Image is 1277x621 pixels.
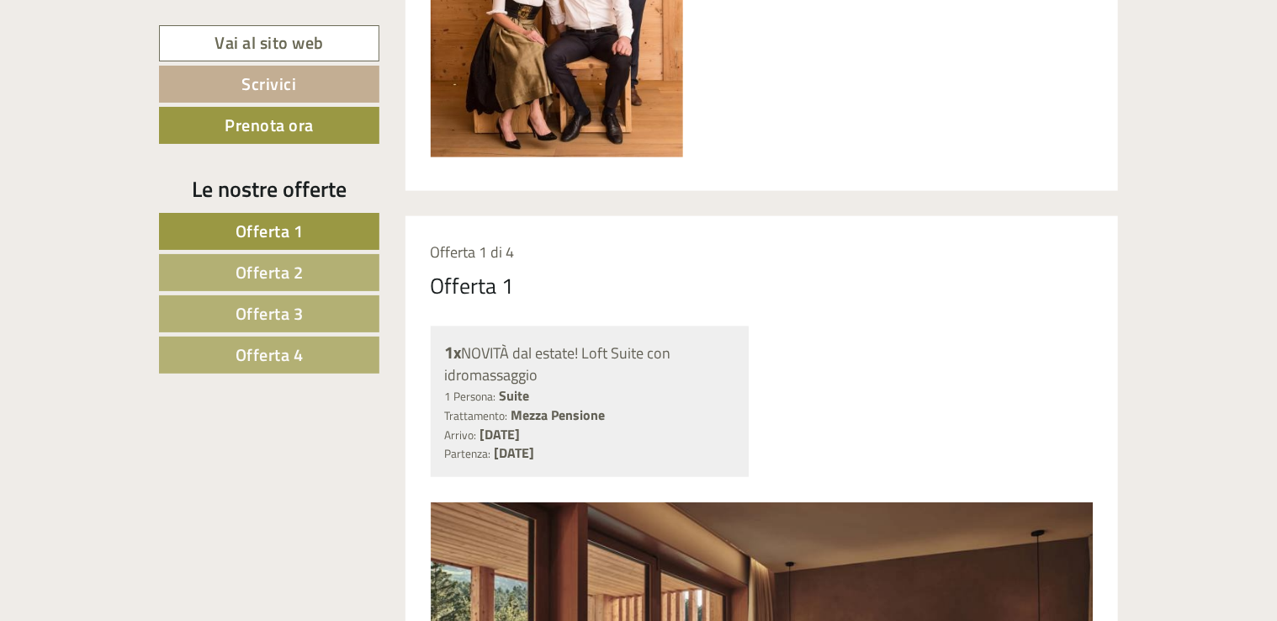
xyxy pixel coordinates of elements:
b: 1x [445,339,462,365]
div: NOVITÀ dal estate! Loft Suite con idromassaggio [445,341,735,386]
span: Offerta 4 [236,342,304,368]
small: Arrivo: [445,427,477,443]
a: Scrivici [159,66,379,103]
div: Offerta 1 [431,270,515,301]
small: Partenza: [445,445,491,462]
span: Offerta 3 [236,300,304,326]
b: [DATE] [480,424,521,444]
a: Prenota ora [159,107,379,144]
div: Le nostre offerte [159,173,379,204]
b: [DATE] [495,443,535,463]
span: Offerta 1 [236,218,304,244]
small: Trattamento: [445,407,508,424]
a: Vai al sito web [159,25,379,61]
b: Mezza Pensione [511,405,606,425]
small: 1 Persona: [445,388,496,405]
b: Suite [500,385,530,406]
span: Offerta 2 [236,259,304,285]
span: Offerta 1 di 4 [431,241,515,263]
